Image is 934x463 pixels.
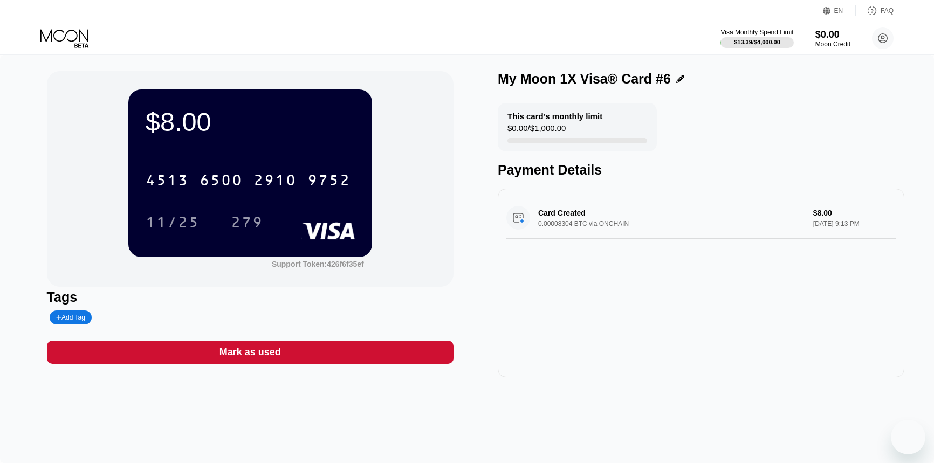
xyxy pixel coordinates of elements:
[146,107,355,137] div: $8.00
[498,71,671,87] div: My Moon 1X Visa® Card #6
[47,289,454,305] div: Tags
[856,5,894,16] div: FAQ
[815,40,850,48] div: Moon Credit
[231,215,263,232] div: 279
[219,346,281,358] div: Mark as used
[815,29,850,40] div: $0.00
[139,167,357,194] div: 4513650029109752
[56,314,85,321] div: Add Tag
[891,420,925,454] iframe: Button to launch messaging window
[146,215,200,232] div: 11/25
[146,173,189,190] div: 4513
[507,112,602,121] div: This card’s monthly limit
[507,123,566,138] div: $0.00 / $1,000.00
[272,260,364,268] div: Support Token:426f6f35ef
[834,7,843,15] div: EN
[253,173,297,190] div: 2910
[200,173,243,190] div: 6500
[272,260,364,268] div: Support Token: 426f6f35ef
[720,29,793,48] div: Visa Monthly Spend Limit$13.39/$4,000.00
[720,29,793,36] div: Visa Monthly Spend Limit
[307,173,351,190] div: 9752
[823,5,856,16] div: EN
[881,7,894,15] div: FAQ
[223,209,271,236] div: 279
[498,162,904,178] div: Payment Details
[815,29,850,48] div: $0.00Moon Credit
[50,310,92,324] div: Add Tag
[138,209,208,236] div: 11/25
[47,341,454,364] div: Mark as used
[734,39,780,45] div: $13.39 / $4,000.00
